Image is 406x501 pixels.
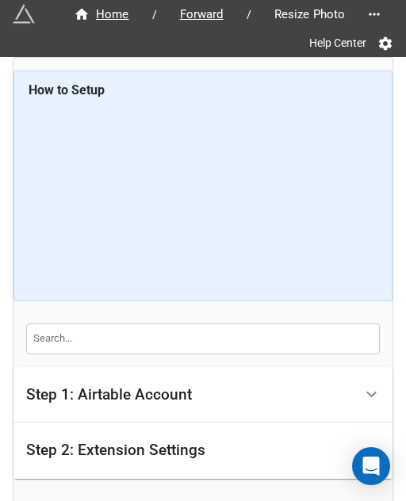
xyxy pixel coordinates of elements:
[298,29,377,57] a: Help Center
[57,5,146,24] a: Home
[13,423,393,479] div: Step 2: Extension Settings
[74,6,129,24] div: Home
[26,442,205,458] div: Step 2: Extension Settings
[13,3,35,25] img: miniextensions-icon.73ae0678.png
[247,6,251,23] li: /
[152,6,157,23] li: /
[26,387,192,403] div: Step 1: Airtable Account
[29,105,378,288] iframe: How to Resize Images on Airtable in Bulk!
[29,82,105,98] b: How to Setup
[265,6,355,24] span: Resize Photo
[57,5,362,24] nav: breadcrumb
[170,6,233,24] span: Forward
[163,5,240,24] a: Forward
[13,367,393,423] div: Step 1: Airtable Account
[26,323,380,354] input: Search...
[352,447,390,485] div: Open Intercom Messenger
